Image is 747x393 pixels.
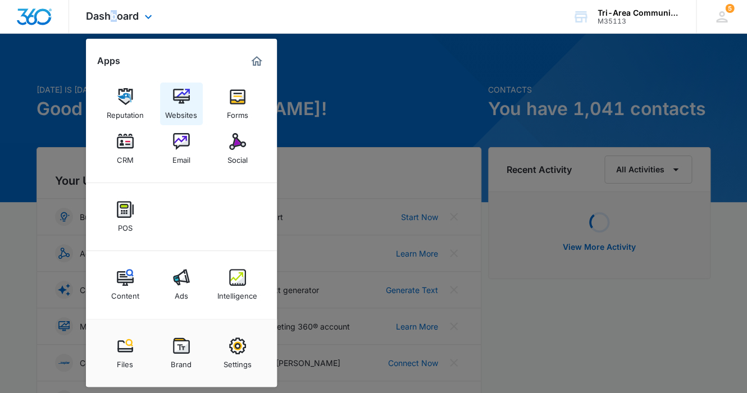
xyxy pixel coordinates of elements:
[598,17,680,25] div: account id
[216,263,259,306] a: Intelligence
[165,105,197,120] div: Websites
[224,354,252,369] div: Settings
[216,83,259,125] a: Forms
[160,83,203,125] a: Websites
[217,286,257,300] div: Intelligence
[117,354,133,369] div: Files
[216,332,259,374] a: Settings
[104,263,147,306] a: Content
[227,105,248,120] div: Forms
[227,150,248,164] div: Social
[160,263,203,306] a: Ads
[86,10,139,22] span: Dashboard
[104,83,147,125] a: Reputation
[117,150,134,164] div: CRM
[104,332,147,374] a: Files
[598,8,680,17] div: account name
[171,354,192,369] div: Brand
[175,286,188,300] div: Ads
[172,150,190,164] div: Email
[160,332,203,374] a: Brand
[725,4,734,13] div: notifications count
[107,105,144,120] div: Reputation
[104,195,147,238] a: POS
[118,218,133,232] div: POS
[216,127,259,170] a: Social
[104,127,147,170] a: CRM
[111,286,139,300] div: Content
[248,52,266,70] a: Marketing 360® Dashboard
[725,4,734,13] span: 5
[160,127,203,170] a: Email
[97,56,120,66] h2: Apps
